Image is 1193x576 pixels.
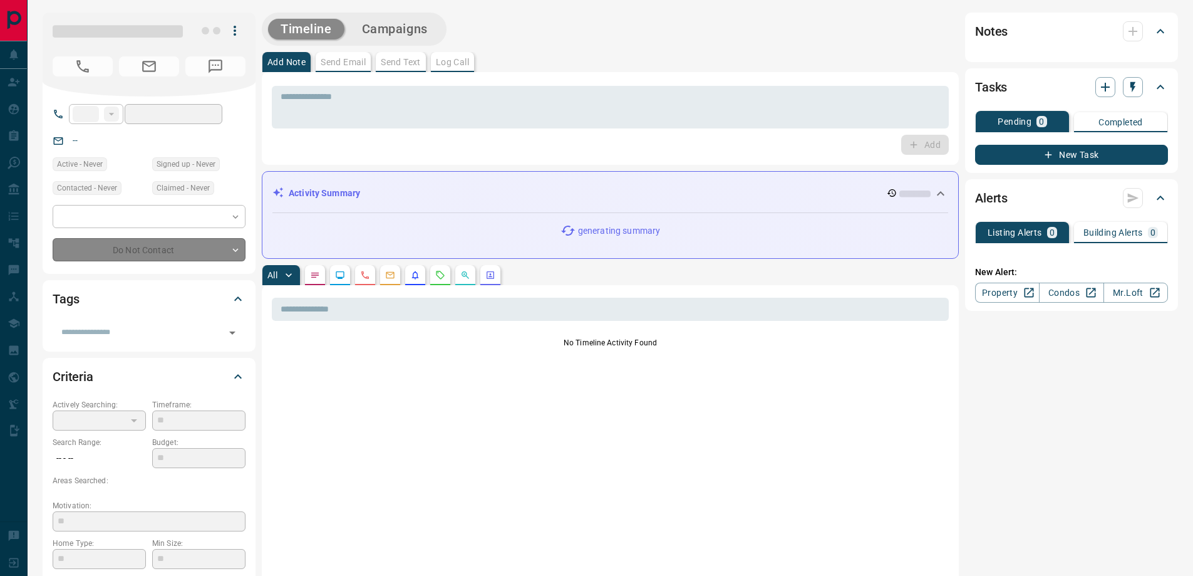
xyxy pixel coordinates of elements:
div: Criteria [53,362,245,392]
p: Add Note [267,58,306,66]
div: Notes [975,16,1168,46]
button: New Task [975,145,1168,165]
p: generating summary [578,224,660,238]
p: All [267,271,277,280]
h2: Criteria [53,367,93,387]
p: Home Type: [53,538,146,549]
h2: Notes [975,21,1008,41]
p: Timeframe: [152,399,245,411]
h2: Tags [53,289,79,309]
h2: Alerts [975,188,1008,208]
svg: Listing Alerts [410,270,420,280]
button: Timeline [268,19,344,39]
svg: Requests [435,270,445,280]
p: Areas Searched: [53,475,245,486]
p: Pending [998,117,1031,126]
div: Activity Summary [272,182,948,205]
svg: Emails [385,270,395,280]
div: Do Not Contact [53,238,245,261]
svg: Notes [310,270,320,280]
a: Property [975,283,1040,303]
svg: Agent Actions [485,270,495,280]
a: Mr.Loft [1103,283,1168,303]
p: Min Size: [152,538,245,549]
p: -- - -- [53,448,146,469]
div: Tasks [975,72,1168,102]
button: Open [224,324,241,342]
p: Actively Searching: [53,399,146,411]
span: Claimed - Never [157,182,210,194]
span: No Number [185,56,245,76]
p: Building Alerts [1083,228,1143,237]
p: Motivation: [53,500,245,511]
a: -- [73,135,78,145]
span: No Number [53,56,113,76]
span: Active - Never [57,158,103,170]
span: Contacted - Never [57,182,117,194]
p: 0 [1039,117,1044,126]
p: No Timeline Activity Found [272,337,949,348]
a: Condos [1039,283,1103,303]
p: 0 [1050,228,1055,237]
p: Listing Alerts [988,228,1042,237]
p: Budget: [152,437,245,448]
p: New Alert: [975,266,1168,279]
p: Search Range: [53,437,146,448]
svg: Opportunities [460,270,470,280]
button: Campaigns [349,19,440,39]
p: Activity Summary [289,187,360,200]
svg: Lead Browsing Activity [335,270,345,280]
div: Tags [53,284,245,314]
span: No Email [119,56,179,76]
div: Alerts [975,183,1168,213]
svg: Calls [360,270,370,280]
span: Signed up - Never [157,158,215,170]
p: Completed [1098,118,1143,127]
p: 0 [1150,228,1155,237]
h2: Tasks [975,77,1007,97]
